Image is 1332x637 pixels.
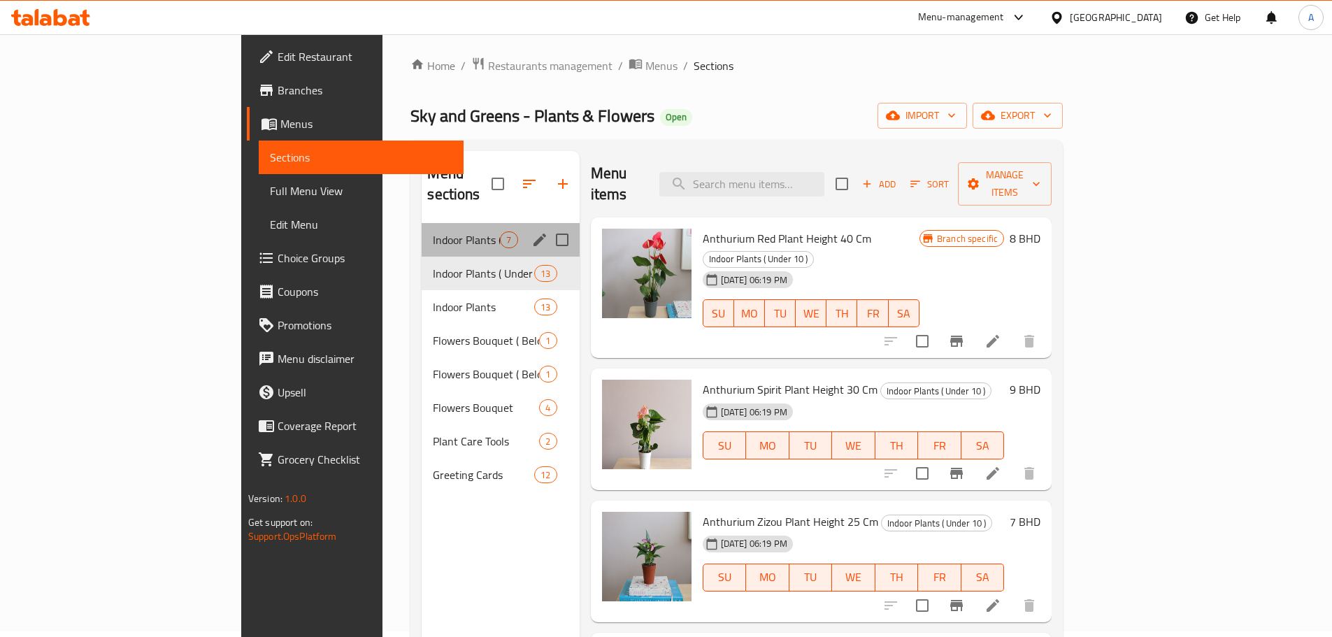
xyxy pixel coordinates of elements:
[1010,380,1040,399] h6: 9 BHD
[740,303,759,324] span: MO
[546,167,580,201] button: Add section
[907,173,952,195] button: Sort
[694,57,733,74] span: Sections
[247,275,464,308] a: Coupons
[832,564,875,592] button: WE
[483,169,513,199] span: Select all sections
[422,357,579,391] div: Flowers Bouquet ( Below 10 )1
[540,334,556,348] span: 1
[709,567,740,587] span: SU
[918,9,1004,26] div: Menu-management
[746,431,789,459] button: MO
[940,589,973,622] button: Branch-specific-item
[422,223,579,257] div: Indoor Plants ( Under 5 )7edit
[247,342,464,375] a: Menu disclaimer
[645,57,678,74] span: Menus
[1012,324,1046,358] button: delete
[881,515,992,531] div: Indoor Plants ( Under 10 )
[703,511,878,532] span: Anthurium Zizou Plant Height 25 Cm
[703,251,814,268] div: Indoor Plants ( Under 10 )
[857,173,901,195] span: Add item
[827,169,857,199] span: Select section
[889,299,919,327] button: SA
[529,229,550,250] button: edit
[838,567,870,587] span: WE
[924,436,956,456] span: FR
[875,431,919,459] button: TH
[513,167,546,201] span: Sort sections
[795,567,827,587] span: TU
[984,107,1052,124] span: export
[796,299,826,327] button: WE
[540,435,556,448] span: 2
[940,324,973,358] button: Branch-specific-item
[857,299,888,327] button: FR
[918,431,961,459] button: FR
[247,308,464,342] a: Promotions
[765,299,796,327] button: TU
[248,513,313,531] span: Get support on:
[248,489,282,508] span: Version:
[539,399,557,416] div: items
[715,273,793,287] span: [DATE] 06:19 PM
[433,433,539,450] span: Plant Care Tools
[958,162,1052,206] button: Manage items
[591,163,643,205] h2: Menu items
[433,265,534,282] div: Indoor Plants ( Under 10 )
[908,591,937,620] span: Select to update
[270,216,452,233] span: Edit Menu
[433,466,534,483] span: Greeting Cards
[278,384,452,401] span: Upsell
[247,409,464,443] a: Coverage Report
[894,303,914,324] span: SA
[984,465,1001,482] a: Edit menu item
[534,265,557,282] div: items
[539,433,557,450] div: items
[433,299,534,315] span: Indoor Plants
[422,324,579,357] div: Flowers Bouquet ( Below 5 )1
[259,208,464,241] a: Edit Menu
[501,234,517,247] span: 7
[789,431,833,459] button: TU
[247,107,464,141] a: Menus
[1012,457,1046,490] button: delete
[540,401,556,415] span: 4
[984,597,1001,614] a: Edit menu item
[984,333,1001,350] a: Edit menu item
[629,57,678,75] a: Menus
[961,564,1005,592] button: SA
[422,290,579,324] div: Indoor Plants13
[918,564,961,592] button: FR
[875,564,919,592] button: TH
[734,299,765,327] button: MO
[247,375,464,409] a: Upsell
[703,431,746,459] button: SU
[278,48,452,65] span: Edit Restaurant
[878,103,967,129] button: import
[500,231,517,248] div: items
[832,303,852,324] span: TH
[863,303,882,324] span: FR
[901,173,958,195] span: Sort items
[789,564,833,592] button: TU
[908,459,937,488] span: Select to update
[715,537,793,550] span: [DATE] 06:19 PM
[703,379,878,400] span: Anthurium Spirit Plant Height 30 Cm
[410,57,1063,75] nav: breadcrumb
[602,229,692,318] img: Anthurium Red Plant Height 40 Cm
[539,332,557,349] div: items
[602,380,692,469] img: Anthurium Spirit Plant Height 30 Cm
[539,366,557,382] div: items
[969,166,1040,201] span: Manage items
[801,303,821,324] span: WE
[967,436,999,456] span: SA
[703,299,734,327] button: SU
[278,317,452,334] span: Promotions
[881,383,991,399] span: Indoor Plants ( Under 10 )
[924,567,956,587] span: FR
[752,567,784,587] span: MO
[752,436,784,456] span: MO
[535,468,556,482] span: 12
[908,327,937,356] span: Select to update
